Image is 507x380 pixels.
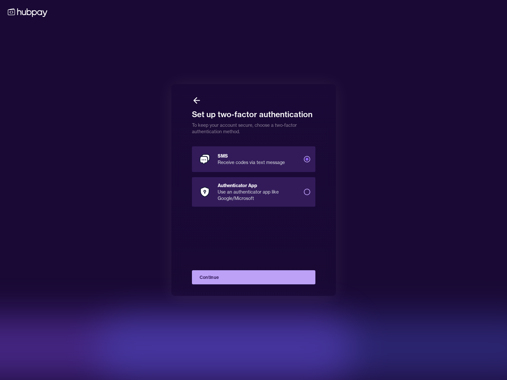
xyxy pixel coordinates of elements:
button: Continue [192,270,315,284]
button: Authenticator AppUse an authenticator app like Google/Microsoft [304,189,310,195]
button: SMSReceive codes via text message [304,156,310,162]
div: Use an authenticator app like Google/Microsoft [218,189,299,202]
div: Authenticator App [218,182,299,189]
div: SMS [218,153,299,159]
div: Receive codes via text message [218,159,299,166]
h1: Set up two-factor authentication [192,105,315,119]
p: To keep your account secure, choose a two-factor authentication method. [192,119,315,135]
